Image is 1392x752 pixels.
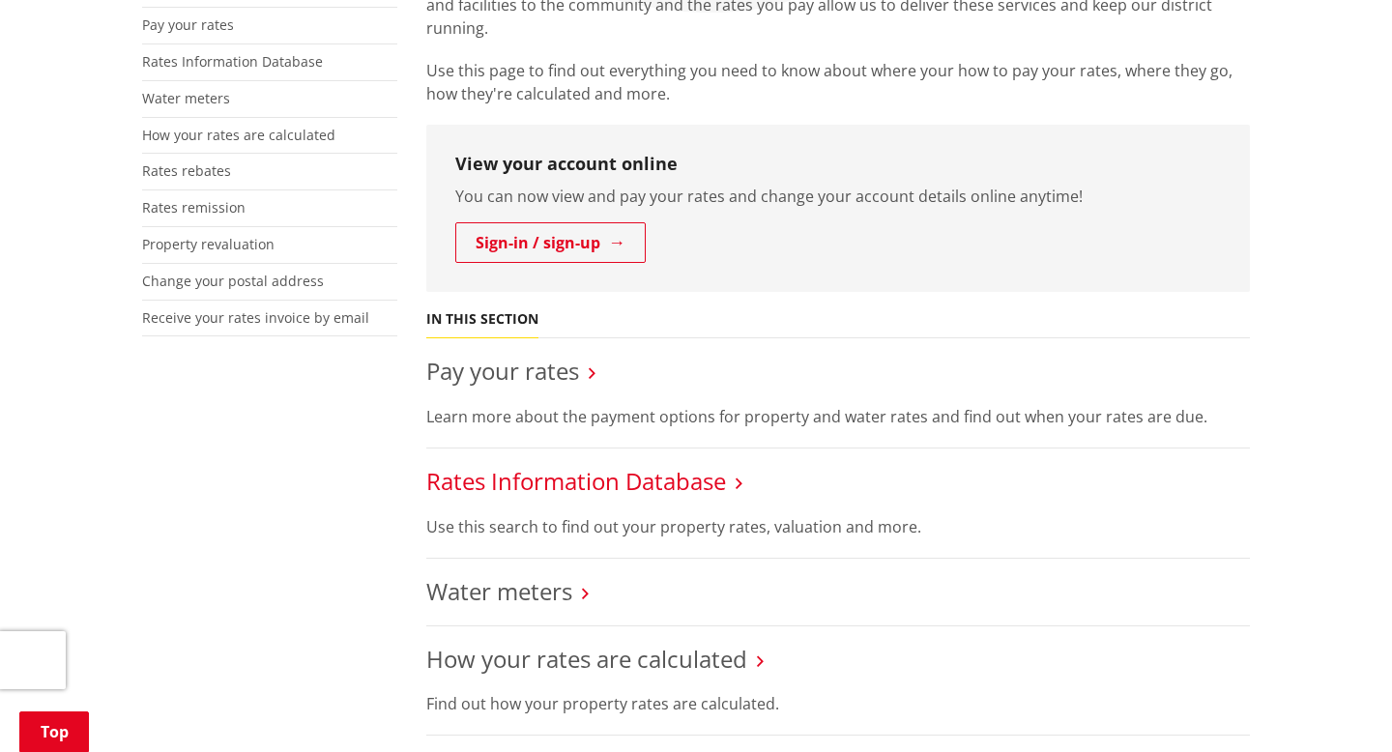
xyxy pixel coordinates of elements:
[142,308,369,327] a: Receive your rates invoice by email
[142,126,335,144] a: How your rates are calculated
[1303,671,1373,740] iframe: Messenger Launcher
[142,89,230,107] a: Water meters
[142,15,234,34] a: Pay your rates
[426,465,726,497] a: Rates Information Database
[426,311,538,328] h5: In this section
[426,355,579,387] a: Pay your rates
[455,185,1221,208] p: You can now view and pay your rates and change your account details online anytime!
[142,272,324,290] a: Change your postal address
[142,161,231,180] a: Rates rebates
[426,692,1250,715] p: Find out how your property rates are calculated.
[455,222,646,263] a: Sign-in / sign-up
[19,711,89,752] a: Top
[426,59,1250,105] p: Use this page to find out everything you need to know about where your how to pay your rates, whe...
[426,643,747,675] a: How your rates are calculated
[142,198,246,217] a: Rates remission
[426,515,1250,538] p: Use this search to find out your property rates, valuation and more.
[142,52,323,71] a: Rates Information Database
[426,575,572,607] a: Water meters
[426,405,1250,428] p: Learn more about the payment options for property and water rates and find out when your rates ar...
[142,235,275,253] a: Property revaluation
[455,154,1221,175] h3: View your account online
